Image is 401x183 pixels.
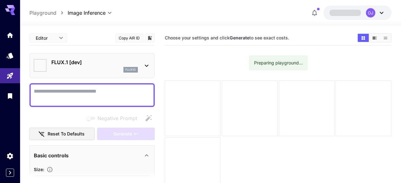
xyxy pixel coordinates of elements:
button: OJ [323,6,392,20]
div: FLUX.1 [dev]flux1d [34,56,150,75]
a: Playground [29,9,56,17]
p: flux1d [125,68,136,72]
p: Basic controls [34,152,69,159]
span: Size : [34,167,44,172]
div: Playground [6,72,14,80]
div: Preparing playground... [254,57,303,69]
div: Settings [6,152,14,160]
button: Adjust the dimensions of the generated image by specifying its width and height in pixels, or sel... [44,166,55,173]
div: Show media in grid viewShow media in video viewShow media in list view [357,33,392,43]
div: OJ [366,8,375,18]
button: Show media in list view [380,34,391,42]
div: Library [6,92,14,100]
p: FLUX.1 [dev] [51,58,138,66]
button: Reset to defaults [29,128,95,140]
nav: breadcrumb [29,9,68,17]
button: Show media in video view [369,34,380,42]
button: Expand sidebar [6,169,14,177]
div: Basic controls [34,148,150,163]
button: Add to library [147,34,153,42]
span: Negative Prompt [97,114,137,122]
button: Show media in grid view [358,34,369,42]
span: Choose your settings and click to see exact costs. [165,35,289,40]
b: Generate [230,35,249,40]
div: Home [6,31,14,39]
span: Image Inference [68,9,106,17]
span: Editor [36,35,55,41]
span: Negative prompts are not compatible with the selected model. [85,114,142,122]
button: Copy AIR ID [115,33,143,43]
div: Models [6,52,14,59]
